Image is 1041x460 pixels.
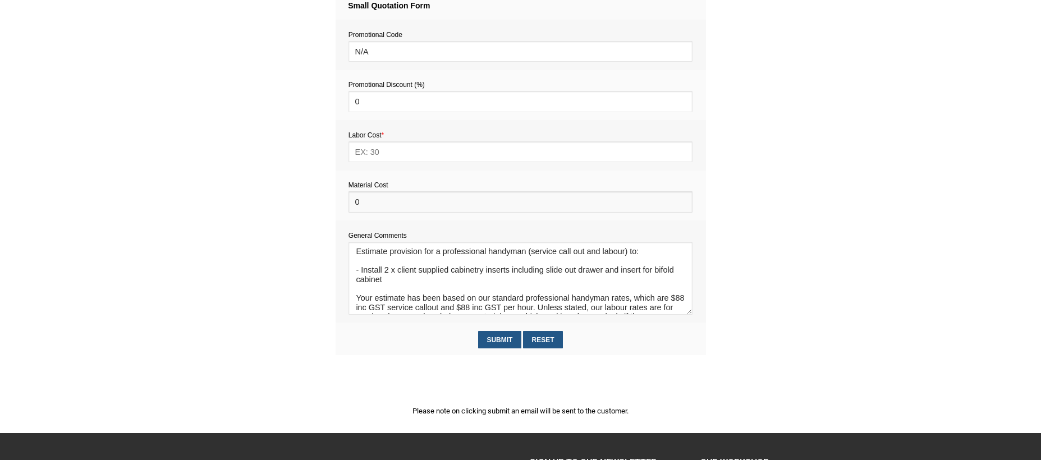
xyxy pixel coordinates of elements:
span: Labor Cost [348,131,384,139]
span: Material Cost [348,181,388,189]
input: EX: 300 [348,191,693,212]
span: Promotional Discount (%) [348,81,425,89]
span: Promotional Code [348,31,402,39]
strong: Small Quotation Form [348,1,430,10]
span: General Comments [348,232,407,240]
input: EX: 30 [348,141,693,162]
input: Reset [523,331,563,348]
p: Please note on clicking submit an email will be sent to the customer. [336,405,706,417]
input: Submit [478,331,521,348]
